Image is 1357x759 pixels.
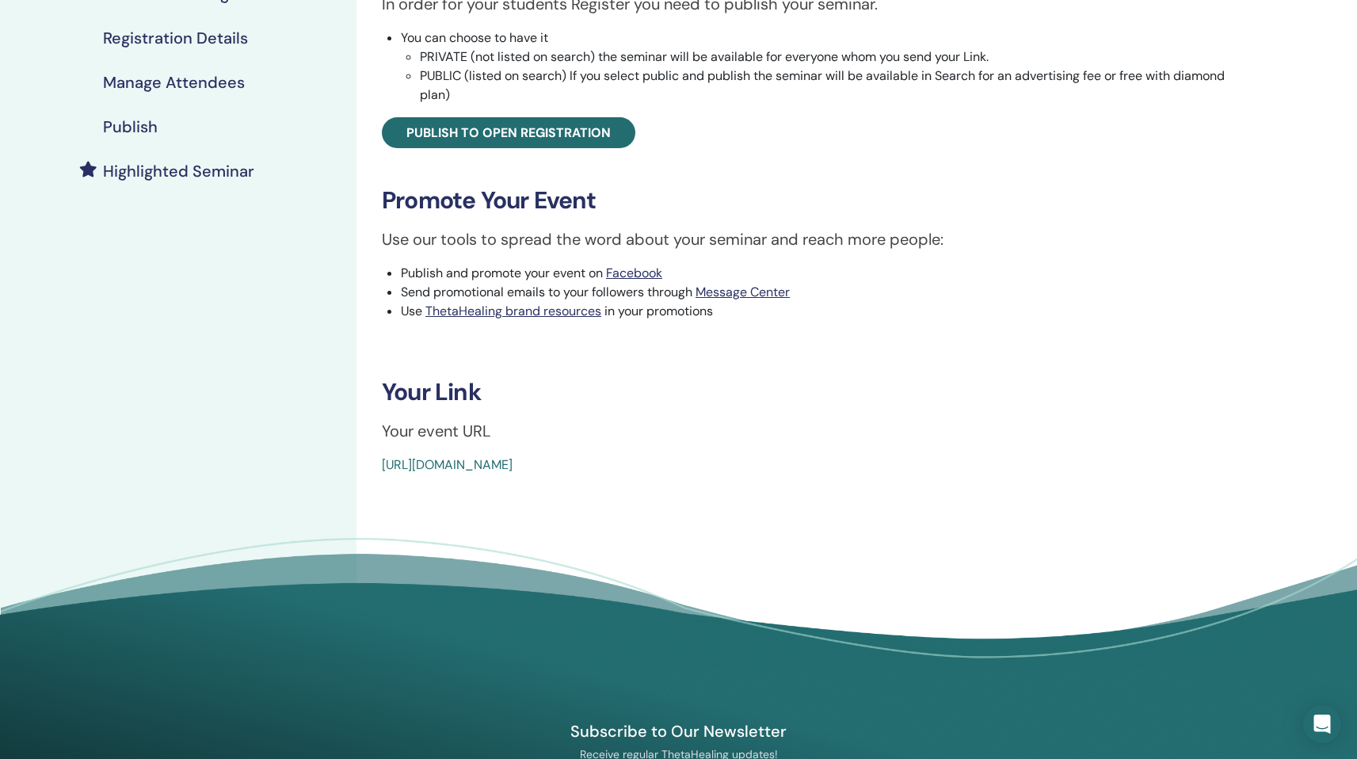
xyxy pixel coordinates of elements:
[606,265,662,281] a: Facebook
[401,283,1236,302] li: Send promotional emails to your followers through
[382,227,1236,251] p: Use our tools to spread the word about your seminar and reach more people:
[382,117,635,148] a: Publish to open registration
[420,48,1236,67] li: PRIVATE (not listed on search) the seminar will be available for everyone whom you send your Link.
[420,67,1236,105] li: PUBLIC (listed on search) If you select public and publish the seminar will be available in Searc...
[382,419,1236,443] p: Your event URL
[401,264,1236,283] li: Publish and promote your event on
[401,29,1236,105] li: You can choose to have it
[406,124,611,141] span: Publish to open registration
[382,456,513,473] a: [URL][DOMAIN_NAME]
[401,302,1236,321] li: Use in your promotions
[1303,705,1341,743] div: Open Intercom Messenger
[496,721,862,742] h4: Subscribe to Our Newsletter
[103,29,248,48] h4: Registration Details
[103,73,245,92] h4: Manage Attendees
[696,284,790,300] a: Message Center
[103,162,254,181] h4: Highlighted Seminar
[382,378,1236,406] h3: Your Link
[382,186,1236,215] h3: Promote Your Event
[103,117,158,136] h4: Publish
[425,303,601,319] a: ThetaHealing brand resources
